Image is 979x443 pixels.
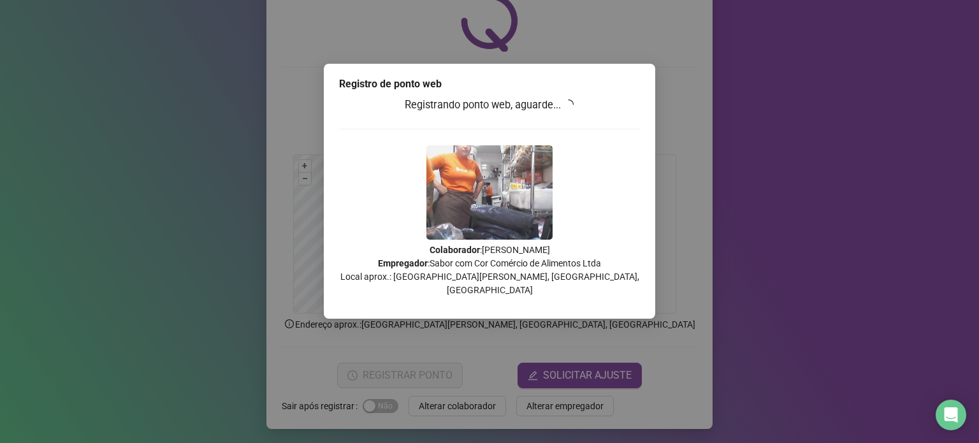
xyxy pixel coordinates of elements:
[339,97,640,113] h3: Registrando ponto web, aguarde...
[378,258,428,268] strong: Empregador
[936,400,966,430] div: Open Intercom Messenger
[426,145,553,240] img: Z
[562,98,576,112] span: loading
[430,245,480,255] strong: Colaborador
[339,243,640,297] p: : [PERSON_NAME] : Sabor com Cor Comércio de Alimentos Ltda Local aprox.: [GEOGRAPHIC_DATA][PERSON...
[339,76,640,92] div: Registro de ponto web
